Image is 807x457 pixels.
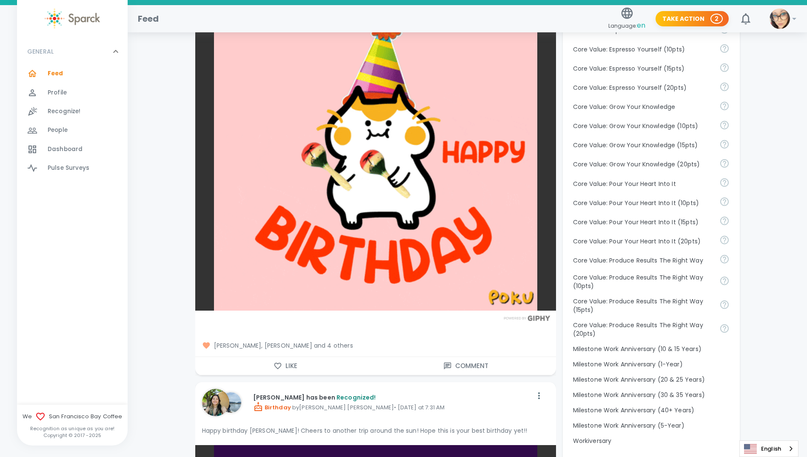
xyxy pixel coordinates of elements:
svg: Share your voice and your ideas [719,43,730,54]
span: Feed [48,69,63,78]
span: Recognize! [48,107,81,116]
p: Milestone Work Anniversary (1-Year) [573,360,730,368]
svg: Find success working together and doing the right thing [719,323,730,334]
svg: Follow your curiosity and learn together [719,158,730,169]
p: Core Value: Produce Results The Right Way (10pts) [573,273,713,290]
a: Pulse Surveys [17,159,128,177]
button: Language:en [605,4,649,34]
span: Pulse Surveys [48,164,89,172]
div: Language [739,440,798,457]
div: GENERAL [17,64,128,181]
p: Core Value: Espresso Yourself (15pts) [573,64,713,73]
span: Dashboard [48,145,83,154]
p: Happy birthday [PERSON_NAME]! Cheers to another trip around the sun! Hope this is your best birth... [202,426,549,435]
p: Core Value: Pour Your Heart Into It (20pts) [573,237,713,246]
p: GENERAL [27,47,54,56]
div: GENERAL [17,39,128,64]
p: Core Value: Pour Your Heart Into It [573,180,713,188]
button: Take Action 2 [656,11,729,27]
aside: Language selected: English [739,440,798,457]
span: Recognized! [336,393,376,402]
svg: Follow your curiosity and learn together [719,139,730,149]
img: Sparck logo [45,9,100,29]
span: en [637,20,645,30]
span: People [48,126,68,134]
p: Core Value: Produce Results The Right Way [573,256,713,265]
p: Milestone Work Anniversary (40+ Years) [573,406,730,414]
svg: Share your voice and your ideas [719,63,730,73]
h1: Feed [138,12,159,26]
p: Core Value: Produce Results The Right Way (15pts) [573,297,713,314]
button: Like [195,357,376,375]
svg: Find success working together and doing the right thing [719,276,730,286]
span: We San Francisco Bay Coffee [17,411,128,422]
span: Birthday [253,403,291,411]
svg: Share your voice and your ideas [719,82,730,92]
span: [PERSON_NAME], [PERSON_NAME] and 4 others [202,341,549,350]
svg: Come to work to make a difference in your own way [719,177,730,188]
p: Milestone Work Anniversary (10 & 15 Years) [573,345,730,353]
svg: Come to work to make a difference in your own way [719,197,730,207]
p: 2 [715,14,719,23]
svg: Follow your curiosity and learn together [719,120,730,130]
span: Language: [608,20,645,31]
svg: Find success working together and doing the right thing [719,300,730,310]
p: Milestone Work Anniversary (30 & 35 Years) [573,391,730,399]
span: Profile [48,89,67,97]
a: Recognize! [17,102,128,121]
a: People [17,121,128,140]
svg: Come to work to make a difference in your own way [719,216,730,226]
p: by [PERSON_NAME] [PERSON_NAME] • [DATE] at 7:31 AM [253,402,532,412]
a: Sparck logo [17,9,128,29]
p: Core Value: Grow Your Knowledge (15pts) [573,141,713,149]
p: [PERSON_NAME] has been [253,393,532,402]
svg: Follow your curiosity and learn together [719,101,730,111]
p: Core Value: Espresso Yourself (10pts) [573,45,713,54]
a: Profile [17,83,128,102]
p: Core Value: Pour Your Heart Into It (10pts) [573,199,713,207]
p: Core Value: Produce Results The Right Way (20pts) [573,321,713,338]
svg: Come to work to make a difference in your own way [719,235,730,245]
a: Feed [17,64,128,83]
p: Milestone Work Anniversary (5-Year) [573,421,730,430]
p: Copyright © 2017 - 2025 [17,432,128,439]
p: Core Value: Pour Your Heart Into It (15pts) [573,218,713,226]
p: Core Value: Grow Your Knowledge (20pts) [573,160,713,169]
p: Core Value: Grow Your Knowledge [573,103,713,111]
img: Picture of Anna Belle Heredia [221,392,241,413]
a: English [740,441,798,457]
p: Workiversary [573,437,730,445]
svg: Find success working together and doing the right thing [719,254,730,264]
p: Core Value: Espresso Yourself (20pts) [573,83,713,92]
img: Powered by GIPHY [502,315,553,321]
p: Recognition as unique as you are! [17,425,128,432]
img: Picture of Annabel Su [202,389,229,416]
button: Comment [376,357,556,375]
a: Dashboard [17,140,128,159]
p: Core Value: Grow Your Knowledge (10pts) [573,122,713,130]
img: Picture of Favi [770,9,790,29]
p: Milestone Work Anniversary (20 & 25 Years) [573,375,730,384]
